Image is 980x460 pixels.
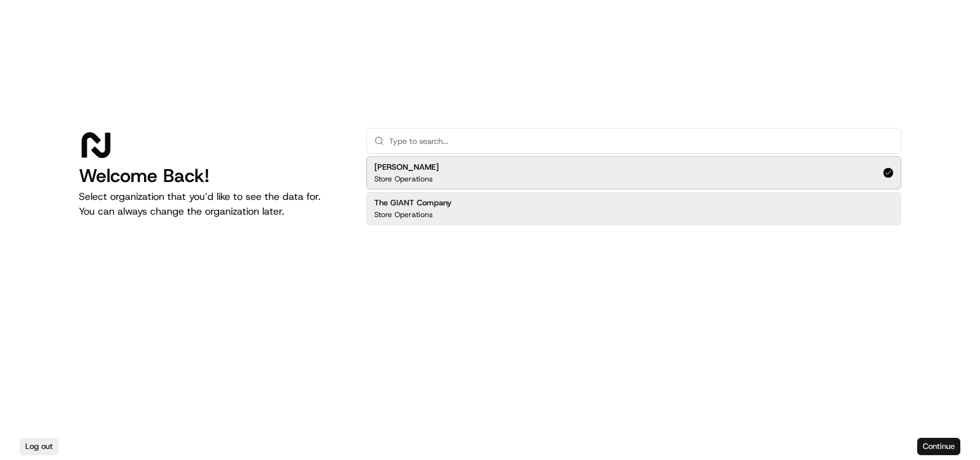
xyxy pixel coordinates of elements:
p: Store Operations [374,210,433,220]
p: Select organization that you’d like to see the data for. You can always change the organization l... [79,189,347,219]
h2: The GIANT Company [374,197,452,208]
input: Type to search... [389,129,893,153]
div: Suggestions [366,154,901,228]
p: Store Operations [374,174,433,184]
h2: [PERSON_NAME] [374,162,439,173]
button: Continue [917,438,960,455]
h1: Welcome Back! [79,165,347,187]
button: Log out [20,438,58,455]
